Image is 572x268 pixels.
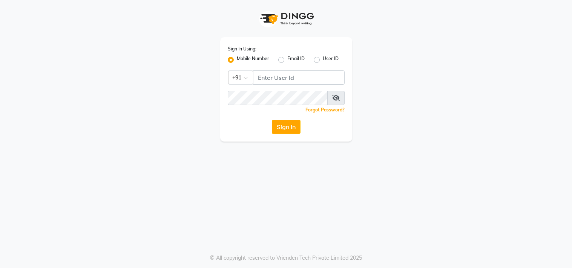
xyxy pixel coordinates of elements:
[272,120,301,134] button: Sign In
[253,70,345,85] input: Username
[237,55,269,64] label: Mobile Number
[228,46,256,52] label: Sign In Using:
[287,55,305,64] label: Email ID
[256,8,316,30] img: logo1.svg
[228,91,328,105] input: Username
[305,107,345,113] a: Forgot Password?
[323,55,339,64] label: User ID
